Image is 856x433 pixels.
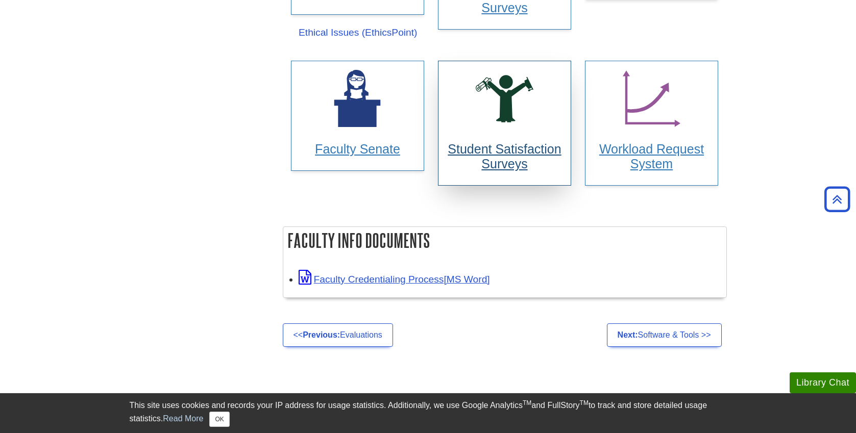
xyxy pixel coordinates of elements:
button: Library Chat [790,372,856,393]
h3: Workload Request System [594,142,709,171]
a: Back to Top [821,192,853,206]
a: Read More [163,414,203,423]
strong: Previous: [303,330,340,339]
a: Student Satisfaction Surveys [438,61,571,186]
a: <<Previous:Evaluations [283,323,393,347]
sup: TM [523,399,531,406]
h2: Faculty Info Documents [283,227,726,254]
div: This site uses cookies and records your IP address for usage statistics. Additionally, we use Goo... [130,399,727,427]
sup: TM [580,399,589,406]
a: Workload Request System [585,61,718,186]
a: Faculty Senate [291,61,424,171]
a: Link opens in new window [299,274,490,285]
h3: Faculty Senate [300,142,415,157]
strong: Next: [618,330,638,339]
button: Close [209,412,229,427]
h3: Student Satisfaction Surveys [447,142,562,171]
a: Next:Software & Tools >> [607,323,722,347]
a: Ethical Issues (EthicsPoint) [299,26,417,40]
